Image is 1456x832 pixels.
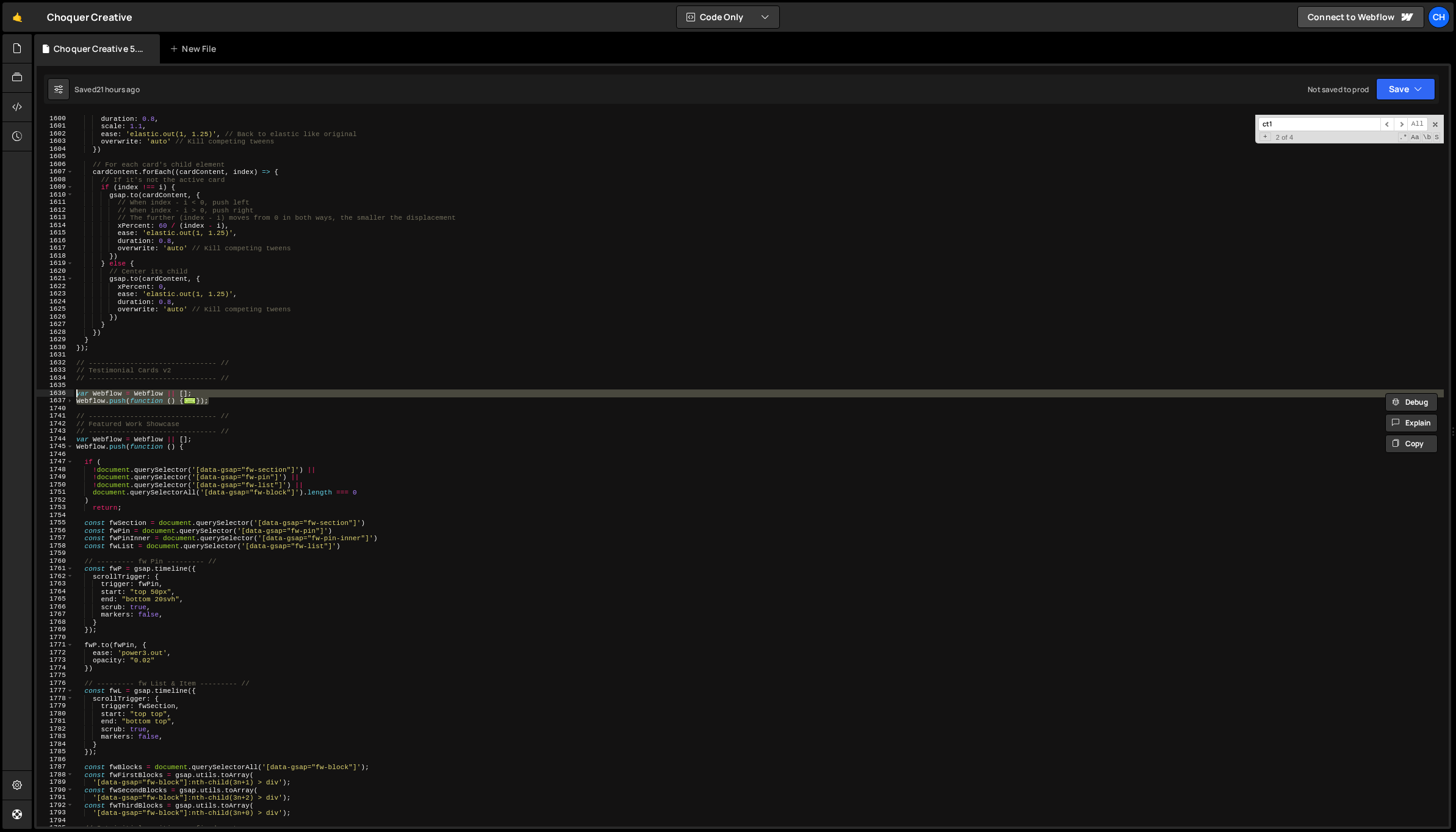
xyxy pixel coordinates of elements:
[1376,78,1435,100] button: Save
[37,206,74,214] div: 1612
[37,237,74,245] div: 1616
[1433,132,1440,142] span: Search In Selection
[37,573,74,581] div: 1762
[37,222,74,230] div: 1614
[1380,117,1394,131] span: ​
[37,610,74,618] div: 1767
[37,641,74,649] div: 1771
[1260,132,1271,142] span: Toggle Replace mode
[37,771,74,779] div: 1788
[37,504,74,512] div: 1753
[37,557,74,565] div: 1760
[1271,134,1298,142] span: 2 of 4
[37,176,74,184] div: 1608
[37,145,74,153] div: 1604
[37,725,74,733] div: 1782
[37,748,74,756] div: 1785
[37,229,74,237] div: 1615
[37,618,74,626] div: 1768
[37,244,74,252] div: 1617
[37,549,74,557] div: 1759
[37,214,74,222] div: 1613
[37,435,74,443] div: 1744
[37,626,74,634] div: 1769
[37,466,74,474] div: 1748
[37,801,74,809] div: 1792
[37,817,74,825] div: 1794
[677,6,779,28] button: Code Only
[37,481,74,489] div: 1750
[37,603,74,611] div: 1766
[37,320,74,328] div: 1627
[37,161,74,168] div: 1606
[37,794,74,801] div: 1791
[37,405,74,413] div: 1740
[37,298,74,306] div: 1624
[74,84,140,95] div: Saved
[37,275,74,283] div: 1621
[184,397,196,404] span: ...
[170,43,221,55] div: New File
[37,351,74,359] div: 1631
[37,153,74,161] div: 1605
[37,389,74,397] div: 1636
[37,420,74,428] div: 1742
[1385,435,1438,453] button: Copy
[37,763,74,771] div: 1787
[37,374,74,382] div: 1634
[37,695,74,703] div: 1778
[1394,117,1407,131] span: ​
[37,290,74,298] div: 1623
[37,283,74,291] div: 1622
[1407,117,1428,131] span: Alt-Enter
[37,527,74,535] div: 1756
[37,115,74,123] div: 1600
[37,664,74,672] div: 1774
[1398,132,1409,142] span: RegExp Search
[37,687,74,695] div: 1777
[37,649,74,657] div: 1772
[37,443,74,450] div: 1745
[37,359,74,367] div: 1632
[37,259,74,267] div: 1619
[37,656,74,664] div: 1773
[37,328,74,336] div: 1628
[37,519,74,527] div: 1755
[37,534,74,542] div: 1757
[37,786,74,794] div: 1790
[37,496,74,504] div: 1752
[37,756,74,764] div: 1786
[37,183,74,191] div: 1609
[37,313,74,321] div: 1626
[37,198,74,206] div: 1611
[37,733,74,740] div: 1783
[37,427,74,435] div: 1743
[37,488,74,496] div: 1751
[37,542,74,550] div: 1758
[37,252,74,260] div: 1618
[37,412,74,420] div: 1741
[37,809,74,817] div: 1793
[37,512,74,519] div: 1754
[37,382,74,389] div: 1635
[37,580,74,588] div: 1763
[47,10,133,24] div: Choquer Creative
[37,595,74,603] div: 1765
[1258,117,1380,131] input: Search for
[37,137,74,145] div: 1603
[1308,84,1369,95] div: Not saved to prod
[37,168,74,176] div: 1607
[37,710,74,718] div: 1780
[37,344,74,352] div: 1630
[37,717,74,725] div: 1781
[37,305,74,313] div: 1625
[37,565,74,573] div: 1761
[37,336,74,344] div: 1629
[37,588,74,596] div: 1764
[96,84,140,95] div: 21 hours ago
[1422,132,1433,142] span: Whole Word Search
[37,473,74,481] div: 1749
[1385,393,1438,411] button: Debug
[1428,6,1450,28] a: Ch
